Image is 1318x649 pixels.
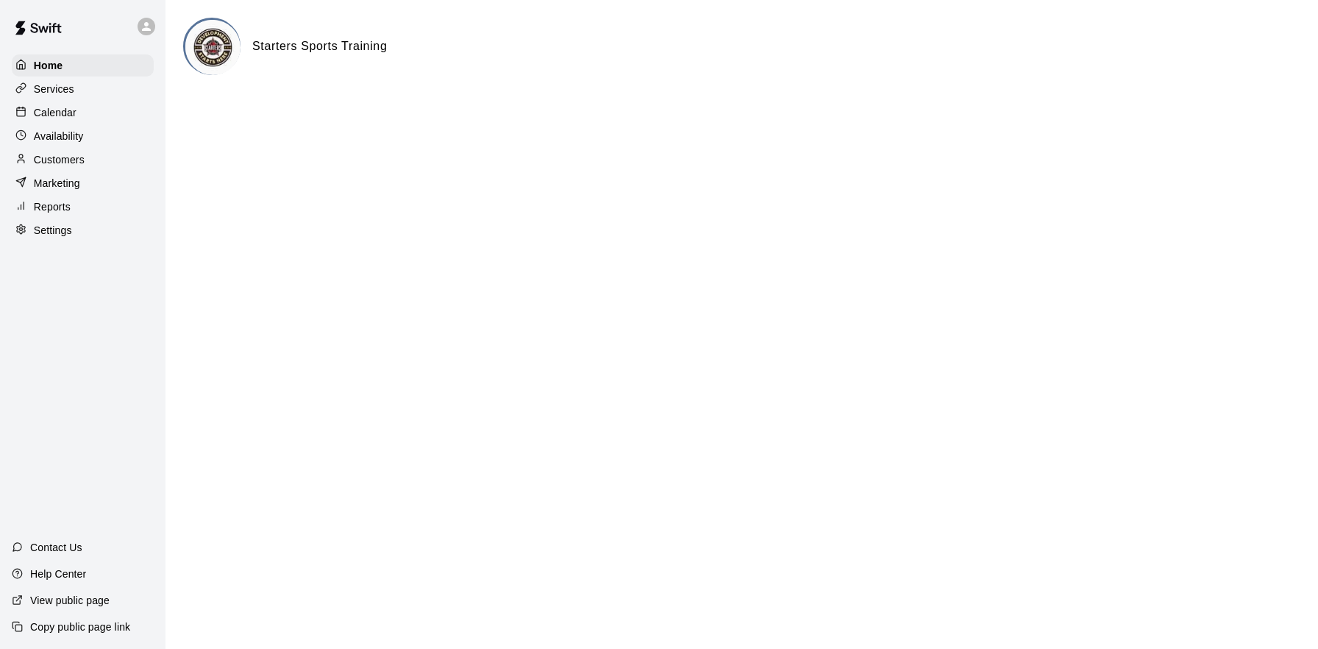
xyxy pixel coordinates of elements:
a: Marketing [12,172,154,194]
a: Calendar [12,102,154,124]
p: Reports [34,199,71,214]
p: Services [34,82,74,96]
img: Starters Sports Training logo [185,20,241,75]
p: Customers [34,152,85,167]
p: Marketing [34,176,80,191]
p: Settings [34,223,72,238]
p: Help Center [30,567,86,581]
a: Home [12,54,154,77]
a: Availability [12,125,154,147]
h6: Starters Sports Training [252,37,387,56]
p: Calendar [34,105,76,120]
a: Customers [12,149,154,171]
a: Services [12,78,154,100]
a: Settings [12,219,154,241]
a: Reports [12,196,154,218]
p: View public page [30,593,110,608]
p: Home [34,58,63,73]
p: Contact Us [30,540,82,555]
p: Availability [34,129,84,143]
p: Copy public page link [30,620,130,634]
